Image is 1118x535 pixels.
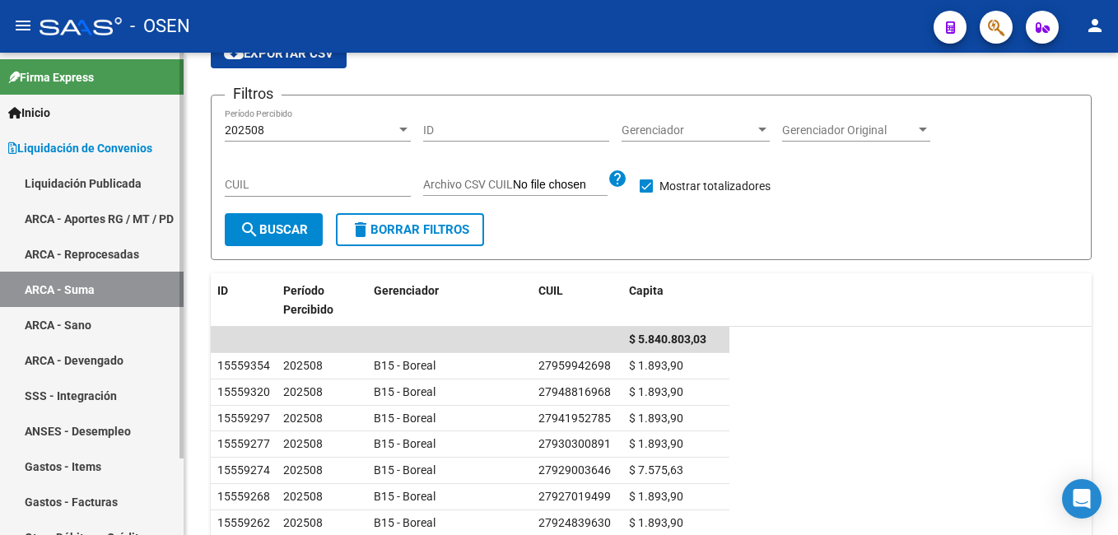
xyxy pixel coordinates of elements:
mat-icon: help [608,169,627,188]
span: Gerenciador [622,123,755,137]
div: 27929003646 [538,461,611,480]
span: $ 1.893,90 [629,490,683,503]
span: 202508 [283,385,323,398]
datatable-header-cell: Capita [622,273,729,328]
mat-icon: menu [13,16,33,35]
span: 202508 [283,516,323,529]
div: 27959942698 [538,356,611,375]
span: B15 - Boreal [374,385,436,398]
datatable-header-cell: CUIL [532,273,622,328]
span: 202508 [283,437,323,450]
span: 202508 [283,490,323,503]
datatable-header-cell: Período Percibido [277,273,367,328]
div: 27941952785 [538,409,611,428]
span: $ 1.893,90 [629,385,683,398]
span: $ 1.893,90 [629,516,683,529]
span: 202508 [283,412,323,425]
span: Firma Express [8,68,94,86]
span: B15 - Boreal [374,412,436,425]
button: Buscar [225,213,323,246]
span: $ 1.893,90 [629,437,683,450]
div: 27948816968 [538,383,611,402]
span: B15 - Boreal [374,516,436,529]
span: 15559262 [217,516,270,529]
span: 202508 [283,463,323,477]
span: 15559297 [217,412,270,425]
input: Archivo CSV CUIL [513,178,608,193]
span: B15 - Boreal [374,463,436,477]
span: B15 - Boreal [374,359,436,372]
div: 27924839630 [538,514,611,533]
datatable-header-cell: Gerenciador [367,273,532,328]
span: 202508 [225,123,264,137]
mat-icon: search [240,220,259,240]
mat-icon: person [1085,16,1105,35]
button: Exportar CSV [211,39,347,68]
span: Exportar CSV [224,46,333,61]
span: 15559274 [217,463,270,477]
div: Open Intercom Messenger [1062,479,1102,519]
span: - OSEN [130,8,190,44]
span: Buscar [240,222,308,237]
span: Período Percibido [283,284,333,316]
mat-icon: cloud_download [224,43,244,63]
span: Gerenciador [374,284,439,297]
span: Gerenciador Original [782,123,915,137]
span: 202508 [283,359,323,372]
span: $ 1.893,90 [629,412,683,425]
span: $ 7.575,63 [629,463,683,477]
span: Inicio [8,104,50,122]
span: Liquidación de Convenios [8,139,152,157]
span: Borrar Filtros [351,222,469,237]
span: ID [217,284,228,297]
span: B15 - Boreal [374,490,436,503]
datatable-header-cell: ID [211,273,277,328]
h3: Filtros [225,82,282,105]
span: 15559320 [217,385,270,398]
button: Borrar Filtros [336,213,484,246]
span: Archivo CSV CUIL [423,178,513,191]
span: 15559277 [217,437,270,450]
span: 15559268 [217,490,270,503]
span: 15559354 [217,359,270,372]
span: Mostrar totalizadores [659,176,771,196]
div: 27930300891 [538,435,611,454]
span: $ 5.840.803,03 [629,333,706,346]
span: B15 - Boreal [374,437,436,450]
div: 27927019499 [538,487,611,506]
mat-icon: delete [351,220,370,240]
span: Capita [629,284,664,297]
span: CUIL [538,284,563,297]
span: $ 1.893,90 [629,359,683,372]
